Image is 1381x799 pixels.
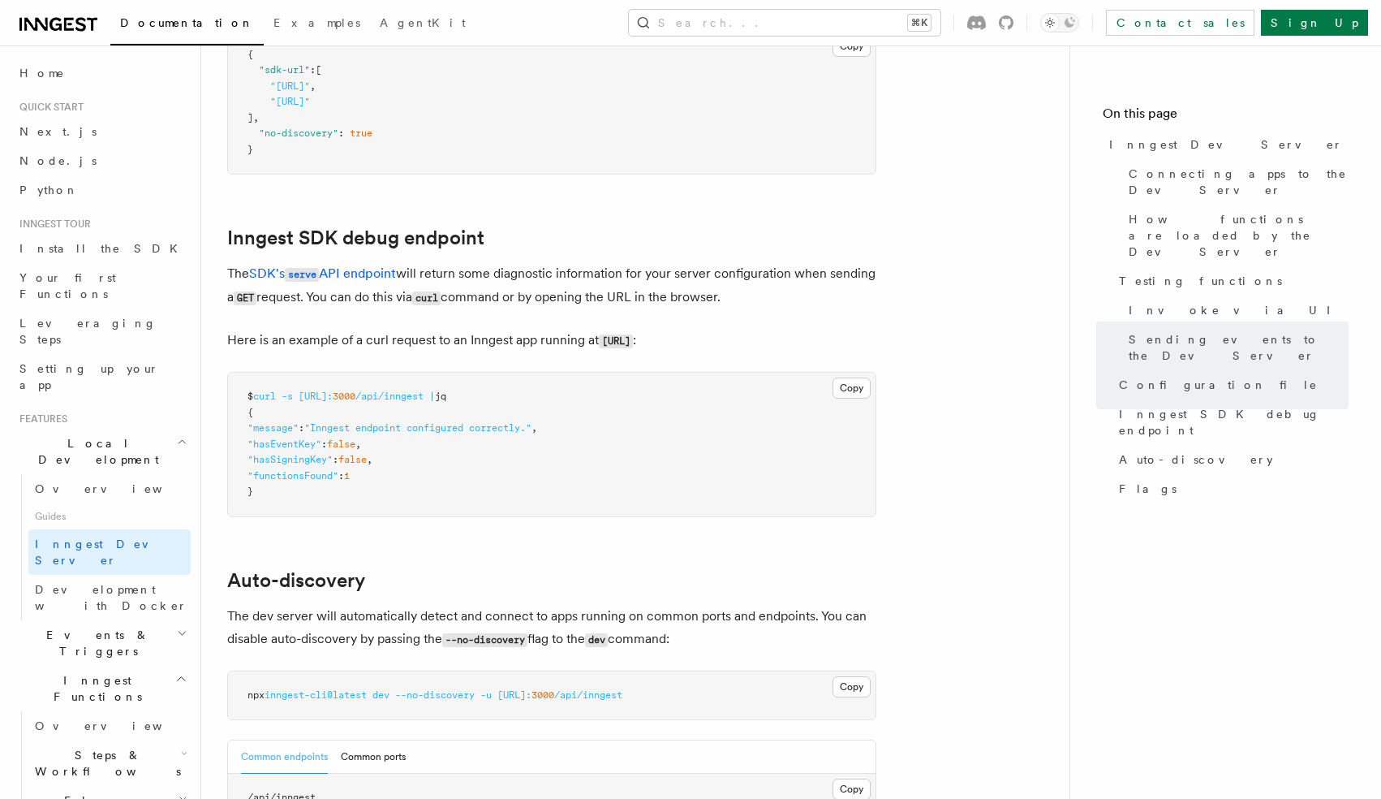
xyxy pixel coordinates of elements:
[19,362,159,391] span: Setting up your app
[355,438,361,450] span: ,
[28,575,191,620] a: Development with Docker
[247,486,253,497] span: }
[247,144,253,155] span: }
[1040,13,1079,32] button: Toggle dark mode
[13,412,67,425] span: Features
[28,474,191,503] a: Overview
[234,292,256,305] code: GET
[1119,406,1349,438] span: Inngest SDK debug endpoint
[259,127,338,139] span: "no-discovery"
[1129,302,1344,318] span: Invoke via UI
[253,112,259,123] span: ,
[265,689,367,701] span: inngest-cli@latest
[247,470,338,482] span: "functionsFound"
[227,227,484,249] a: Inngest SDK debug endpoint
[13,627,177,659] span: Events & Triggers
[1119,273,1282,289] span: Testing functions
[629,10,940,36] button: Search...⌘K
[1119,481,1177,497] span: Flags
[1129,166,1349,198] span: Connecting apps to the Dev Server
[13,309,191,354] a: Leveraging Steps
[247,391,253,402] span: $
[1122,205,1349,266] a: How functions are loaded by the Dev Server
[1119,451,1273,468] span: Auto-discovery
[120,16,254,29] span: Documentation
[333,454,338,465] span: :
[304,422,531,434] span: "Inngest endpoint configured correctly."
[832,676,871,698] button: Copy
[316,64,321,76] span: [
[270,96,310,107] span: "[URL]"
[554,689,622,701] span: /api/inngest
[497,689,531,701] span: [URL]:
[1122,296,1349,325] a: Invoke via UI
[13,117,191,146] a: Next.js
[247,422,299,434] span: "message"
[1103,104,1349,130] h4: On this page
[13,146,191,175] a: Node.js
[1106,10,1254,36] a: Contact sales
[338,470,344,482] span: :
[227,262,876,309] p: The will return some diagnostic information for your server configuration when sending a request....
[13,429,191,474] button: Local Development
[1122,325,1349,370] a: Sending events to the Dev Server
[1129,211,1349,260] span: How functions are loaded by the Dev Server
[247,438,321,450] span: "hasEventKey"
[13,672,175,705] span: Inngest Functions
[19,184,79,197] span: Python
[13,474,191,620] div: Local Development
[299,422,304,434] span: :
[1109,136,1343,153] span: Inngest Dev Server
[35,482,202,495] span: Overview
[338,454,367,465] span: false
[429,391,435,402] span: |
[13,101,84,114] span: Quick start
[380,16,466,29] span: AgentKit
[310,80,316,92] span: ,
[299,391,333,402] span: [URL]:
[1112,266,1349,296] a: Testing functions
[1119,377,1318,393] span: Configuration file
[28,747,181,780] span: Steps & Workflows
[13,58,191,88] a: Home
[412,292,441,305] code: curl
[333,391,355,402] span: 3000
[367,454,372,465] span: ,
[13,666,191,711] button: Inngest Functions
[599,335,633,348] code: [URL]
[13,354,191,399] a: Setting up your app
[259,64,310,76] span: "sdk-url"
[270,80,310,92] span: "[URL]"
[1112,370,1349,399] a: Configuration file
[13,435,177,468] span: Local Development
[338,127,344,139] span: :
[321,438,327,450] span: :
[247,689,265,701] span: npx
[13,175,191,205] a: Python
[19,154,97,167] span: Node.js
[531,689,554,701] span: 3000
[310,64,316,76] span: :
[1112,399,1349,445] a: Inngest SDK debug endpoint
[344,470,350,482] span: 1
[264,5,370,44] a: Examples
[247,49,253,60] span: {
[247,407,253,418] span: {
[19,125,97,138] span: Next.js
[253,391,276,402] span: curl
[285,268,319,282] code: serve
[28,529,191,575] a: Inngest Dev Server
[19,65,65,81] span: Home
[585,633,608,647] code: dev
[355,391,424,402] span: /api/inngest
[442,633,527,647] code: --no-discovery
[1112,474,1349,503] a: Flags
[350,127,372,139] span: true
[13,620,191,666] button: Events & Triggers
[327,438,355,450] span: false
[35,583,187,612] span: Development with Docker
[35,719,202,732] span: Overview
[435,391,446,402] span: jq
[395,689,475,701] span: --no-discovery
[227,329,876,352] p: Here is an example of a curl request to an Inngest app running at :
